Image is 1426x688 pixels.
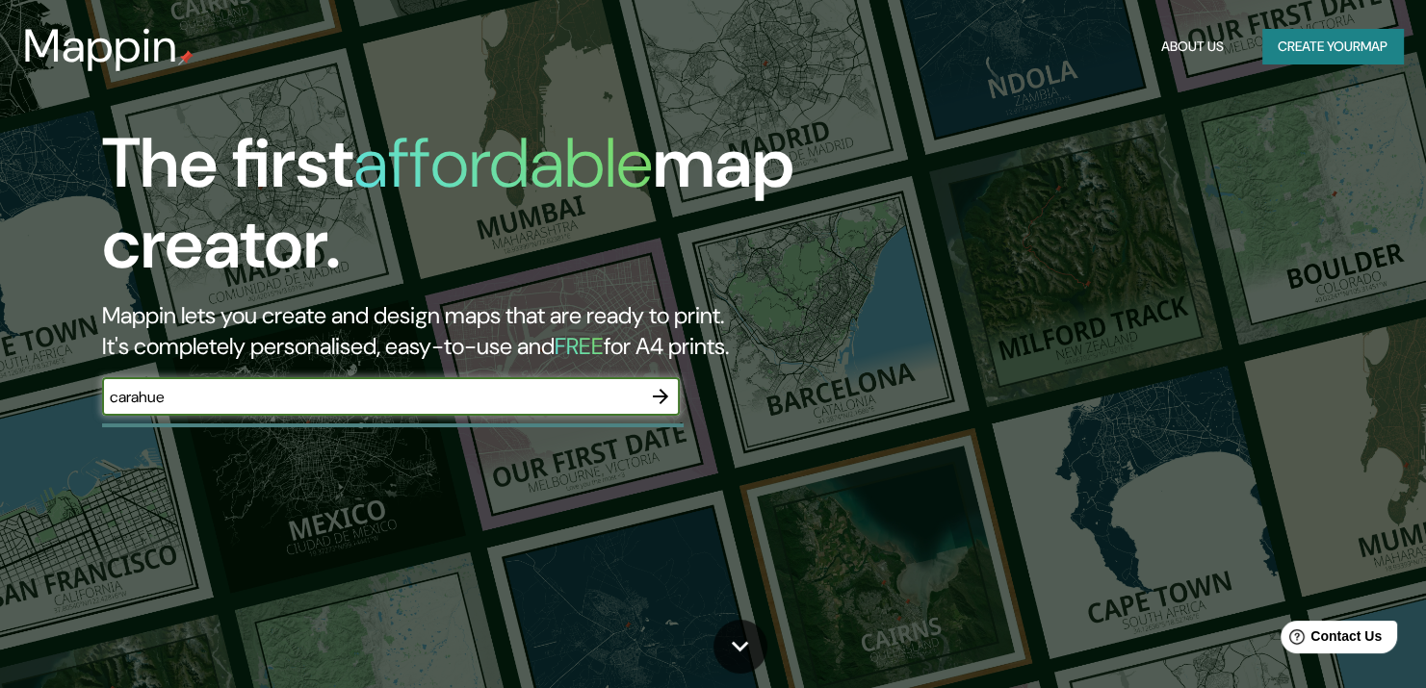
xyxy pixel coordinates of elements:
input: Choose your favourite place [102,386,641,408]
button: About Us [1154,29,1232,64]
iframe: Help widget launcher [1255,613,1405,667]
h5: FREE [555,331,604,361]
button: Create yourmap [1262,29,1403,64]
h2: Mappin lets you create and design maps that are ready to print. It's completely personalised, eas... [102,300,816,362]
h1: affordable [353,118,653,208]
h1: The first map creator. [102,123,816,300]
h3: Mappin [23,19,178,73]
img: mappin-pin [178,50,194,65]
